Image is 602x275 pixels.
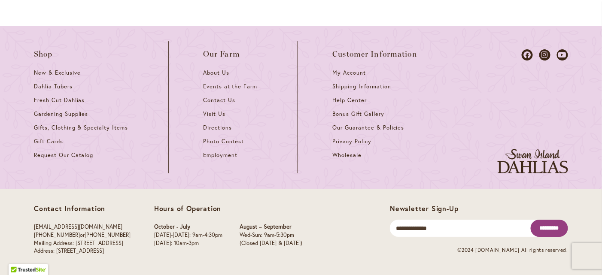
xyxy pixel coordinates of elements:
[34,223,131,255] p: or Mailing Address: [STREET_ADDRESS] Address: [STREET_ADDRESS]
[34,50,53,58] span: Shop
[34,124,128,131] span: Gifts, Clothing & Specialty Items
[203,110,225,118] span: Visit Us
[390,204,458,213] span: Newsletter Sign-Up
[34,69,81,76] span: New & Exclusive
[203,124,232,131] span: Directions
[34,138,63,145] span: Gift Cards
[240,223,302,231] p: August – September
[240,239,302,248] p: (Closed [DATE] & [DATE])
[332,50,417,58] span: Customer Information
[332,97,367,104] span: Help Center
[34,223,122,230] a: [EMAIL_ADDRESS][DOMAIN_NAME]
[154,204,302,213] p: Hours of Operation
[332,124,404,131] span: Our Guarantee & Policies
[34,110,88,118] span: Gardening Supplies
[154,223,222,231] p: October - July
[332,138,371,145] span: Privacy Policy
[154,239,222,248] p: [DATE]: 10am-3pm
[85,231,131,239] a: [PHONE_NUMBER]
[34,97,85,104] span: Fresh Cut Dahlias
[332,69,366,76] span: My Account
[539,49,550,60] a: Dahlias on Instagram
[332,110,384,118] span: Bonus Gift Gallery
[522,49,533,60] a: Dahlias on Facebook
[203,69,229,76] span: About Us
[240,231,302,239] p: Wed-Sun: 9am-5:30pm
[203,151,237,159] span: Employment
[154,231,222,239] p: [DATE]-[DATE]: 9am-4:30pm
[203,97,235,104] span: Contact Us
[203,83,257,90] span: Events at the Farm
[557,49,568,60] a: Dahlias on Youtube
[34,83,73,90] span: Dahlia Tubers
[332,83,391,90] span: Shipping Information
[203,138,244,145] span: Photo Contest
[34,204,131,213] p: Contact Information
[34,151,93,159] span: Request Our Catalog
[203,50,240,58] span: Our Farm
[34,231,80,239] a: [PHONE_NUMBER]
[332,151,362,159] span: Wholesale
